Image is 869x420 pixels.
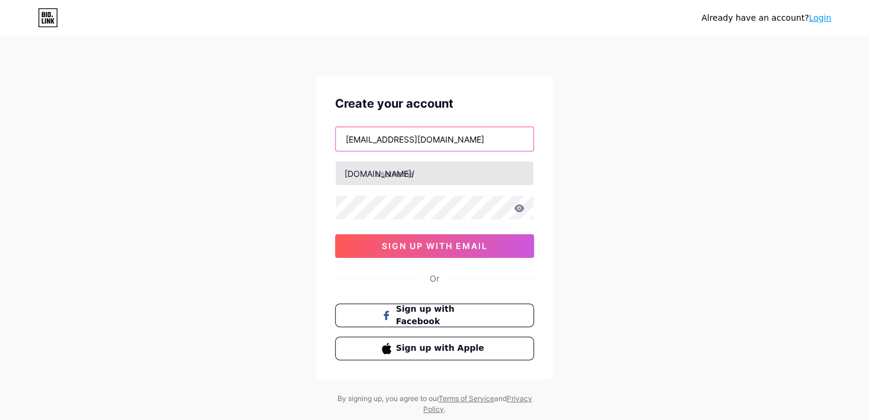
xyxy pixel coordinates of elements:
button: sign up with email [335,234,534,258]
a: Login [809,13,831,22]
button: Sign up with Apple [335,337,534,360]
span: Sign up with Apple [396,342,488,354]
div: Create your account [335,95,534,112]
div: Or [430,272,439,285]
span: Sign up with Facebook [396,303,488,328]
div: By signing up, you agree to our and . [334,393,535,415]
a: Terms of Service [439,394,494,403]
input: username [336,161,533,185]
input: Email [336,127,533,151]
a: Privacy Policy [423,394,532,413]
button: Sign up with Facebook [335,303,534,327]
span: sign up with email [382,241,488,251]
div: [DOMAIN_NAME]/ [345,167,414,180]
div: Already have an account? [701,12,831,24]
